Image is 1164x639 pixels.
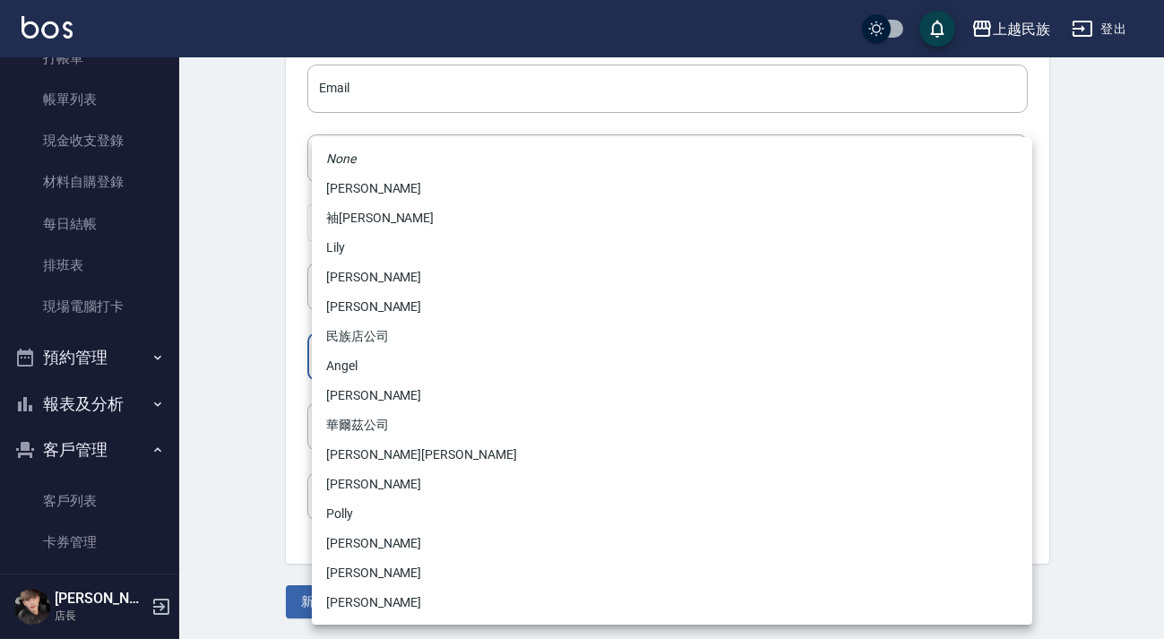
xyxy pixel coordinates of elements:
li: 華爾茲公司 [312,410,1032,440]
li: [PERSON_NAME] [312,292,1032,322]
li: 民族店公司 [312,322,1032,351]
li: [PERSON_NAME] [312,263,1032,292]
li: 袖[PERSON_NAME] [312,203,1032,233]
li: [PERSON_NAME] [312,174,1032,203]
li: Lily [312,233,1032,263]
li: [PERSON_NAME] [312,381,1032,410]
em: None [326,150,356,168]
li: Angel [312,351,1032,381]
li: [PERSON_NAME] [312,558,1032,588]
li: [PERSON_NAME] [312,529,1032,558]
li: Polly [312,499,1032,529]
li: [PERSON_NAME][PERSON_NAME] [312,440,1032,470]
li: [PERSON_NAME] [312,470,1032,499]
li: [PERSON_NAME] [312,588,1032,617]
